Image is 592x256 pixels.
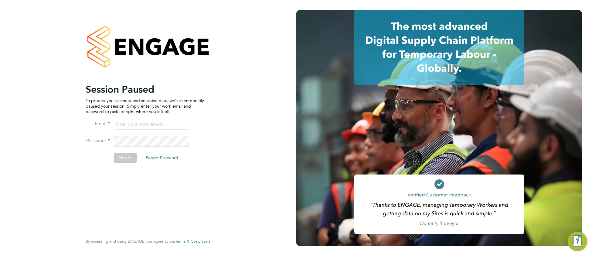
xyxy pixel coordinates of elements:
[141,153,183,163] button: Forgot Password
[86,138,110,144] label: Password
[114,119,189,130] input: Enter your work email...
[114,153,137,163] button: Sign In
[175,239,210,244] a: Terms & Conditions
[175,239,210,244] span: Terms & Conditions
[86,83,204,95] h2: Session Paused
[86,239,210,244] span: By accessing and using ENGAGE you agree to our
[86,121,110,127] label: Email
[568,232,587,251] button: Engage Resource Center
[86,98,204,115] p: To protect your account and sensitive data, we've temporarily paused your session. Simply enter y...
